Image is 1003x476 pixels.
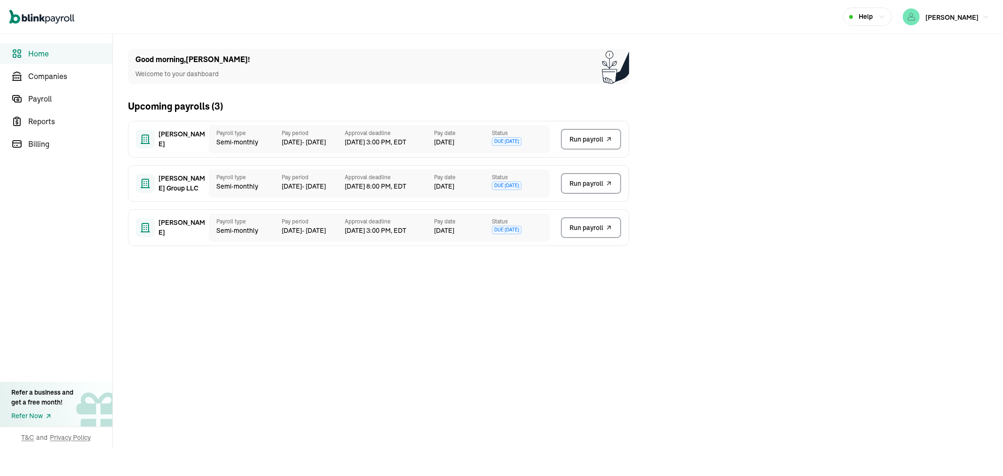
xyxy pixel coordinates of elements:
[561,173,621,194] button: Run payroll
[216,137,274,147] span: Semi-monthly
[492,173,550,182] span: Status
[37,433,48,442] span: and
[282,217,345,226] span: Pay period
[492,226,521,234] span: Due [DATE]
[434,129,492,137] span: Pay date
[492,217,550,226] span: Status
[434,182,454,191] span: [DATE]
[434,173,492,182] span: Pay date
[9,3,74,31] nav: Global
[859,12,873,22] span: Help
[28,48,112,59] span: Home
[345,137,434,147] span: [DATE] 3:00 PM, EDT
[282,226,345,236] span: [DATE] - [DATE]
[216,226,274,236] span: Semi-monthly
[50,433,91,442] span: Privacy Policy
[216,129,274,137] span: Payroll type
[28,93,112,104] span: Payroll
[282,129,345,137] span: Pay period
[216,173,274,182] span: Payroll type
[345,217,434,226] span: Approval deadline
[158,218,205,238] span: [PERSON_NAME]
[569,179,603,189] span: Run payroll
[28,138,112,150] span: Billing
[492,182,521,190] span: Due [DATE]
[28,116,112,127] span: Reports
[128,99,223,113] h2: Upcoming payrolls ( 3 )
[569,135,603,144] span: Run payroll
[434,137,454,147] span: [DATE]
[843,8,892,26] button: Help
[11,411,73,421] a: Refer Now
[135,69,250,79] p: Welcome to your dashboard
[216,217,274,226] span: Payroll type
[216,182,274,191] span: Semi-monthly
[492,129,550,137] span: Status
[345,226,434,236] span: [DATE] 3:00 PM, EDT
[899,7,994,27] button: [PERSON_NAME]
[28,71,112,82] span: Companies
[22,433,34,442] span: T&C
[602,49,629,84] img: Plant illustration
[158,129,205,149] span: [PERSON_NAME]
[492,137,521,146] span: Due [DATE]
[282,182,345,191] span: [DATE] - [DATE]
[345,182,434,191] span: [DATE] 8:00 PM, EDT
[847,374,1003,476] iframe: Chat Widget
[434,226,454,236] span: [DATE]
[561,129,621,150] button: Run payroll
[282,173,345,182] span: Pay period
[569,223,603,233] span: Run payroll
[561,217,621,238] button: Run payroll
[345,129,434,137] span: Approval deadline
[434,217,492,226] span: Pay date
[925,13,979,22] span: [PERSON_NAME]
[282,137,345,147] span: [DATE] - [DATE]
[345,173,434,182] span: Approval deadline
[135,54,250,65] h1: Good morning , [PERSON_NAME] !
[11,388,73,407] div: Refer a business and get a free month!
[158,174,205,193] span: [PERSON_NAME] Group LLC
